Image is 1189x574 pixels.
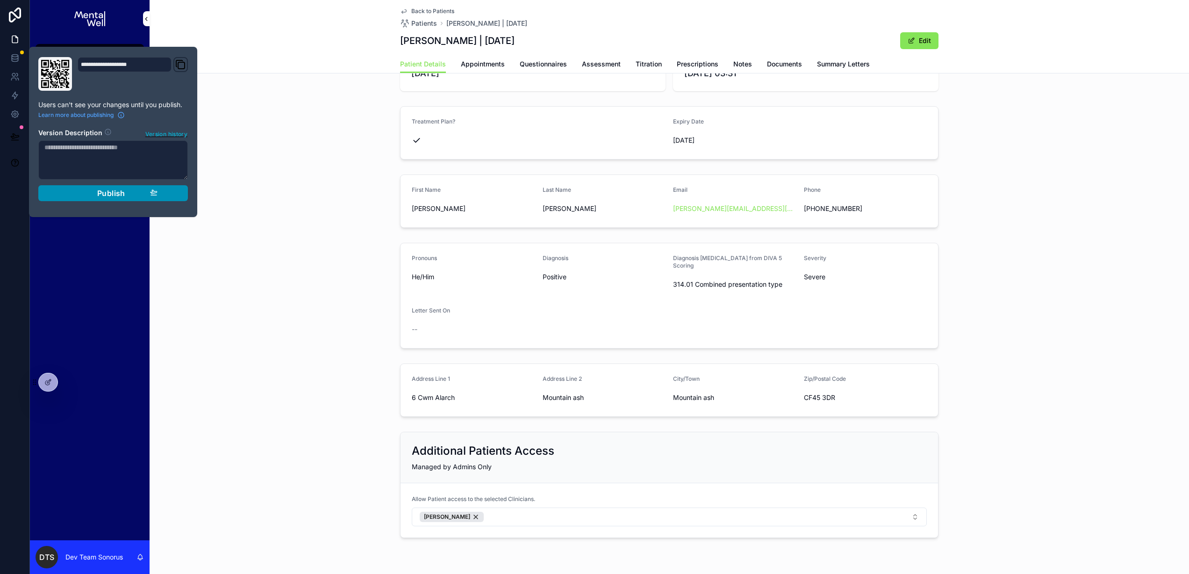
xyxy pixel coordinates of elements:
[38,185,188,201] button: Publish
[411,19,437,28] span: Patients
[412,272,535,282] span: He/Him
[400,34,515,47] h1: [PERSON_NAME] | [DATE]
[412,393,535,402] span: 6 Cwm Alarch
[145,129,187,138] span: Version history
[582,59,621,69] span: Assessment
[411,67,654,80] span: [DATE]
[412,204,535,213] span: [PERSON_NAME]
[412,118,455,125] span: Treatment Plan?
[817,56,870,74] a: Summary Letters
[412,375,450,382] span: Address Line 1
[817,59,870,69] span: Summary Letters
[673,118,704,125] span: Expiry Date
[804,186,821,193] span: Phone
[543,272,666,282] span: Positive
[767,56,802,74] a: Documents
[804,375,846,382] span: Zip/Postal Code
[400,7,454,15] a: Back to Patients
[424,513,470,521] span: [PERSON_NAME]
[767,59,802,69] span: Documents
[673,204,796,213] a: [PERSON_NAME][EMAIL_ADDRESS][DOMAIN_NAME]
[677,56,718,74] a: Prescriptions
[673,375,700,382] span: City/Town
[38,111,125,119] a: Learn more about publishing
[412,463,492,471] span: Managed by Admins Only
[39,552,54,563] span: DTS
[673,186,688,193] span: Email
[412,254,437,262] span: Pronouns
[461,56,505,74] a: Appointments
[900,32,938,49] button: Edit
[804,393,927,402] span: CF45 3DR
[30,37,150,223] div: scrollable content
[520,59,567,69] span: Questionnaires
[673,280,796,289] span: 314.01 Combined presentation type
[65,552,123,562] p: Dev Team Sonorus
[412,495,535,503] span: Allow Patient access to the selected Clinicians.
[543,393,666,402] span: Mountain ash
[38,128,102,138] h2: Version Description
[543,375,582,382] span: Address Line 2
[412,307,450,314] span: Letter Sent On
[520,56,567,74] a: Questionnaires
[145,128,188,138] button: Version history
[461,59,505,69] span: Appointments
[804,254,826,262] span: Severity
[420,512,484,522] button: Unselect 191
[636,59,662,69] span: Titration
[673,136,796,145] span: [DATE]
[400,56,446,73] a: Patient Details
[446,19,527,28] a: [PERSON_NAME] | [DATE]
[400,59,446,69] span: Patient Details
[74,11,105,26] img: App logo
[97,189,125,198] span: Publish
[38,111,114,119] span: Learn more about publishing
[733,59,752,69] span: Notes
[677,59,718,69] span: Prescriptions
[36,44,144,61] a: Patients
[38,100,188,109] p: Users can't see your changes until you publish.
[733,56,752,74] a: Notes
[804,204,927,213] span: [PHONE_NUMBER]
[412,443,554,458] h2: Additional Patients Access
[78,57,188,91] div: Domain and Custom Link
[804,272,927,282] span: Severe
[412,186,441,193] span: First Name
[673,254,782,269] span: Diagnosis [MEDICAL_DATA] from DIVA 5 Scoring
[684,67,927,80] span: [DATE] 03:31
[412,325,417,334] span: --
[543,204,666,213] span: [PERSON_NAME]
[412,508,927,526] button: Select Button
[400,19,437,28] a: Patients
[543,254,568,262] span: Diagnosis
[543,186,571,193] span: Last Name
[673,393,796,402] span: Mountain ash
[411,7,454,15] span: Back to Patients
[636,56,662,74] a: Titration
[582,56,621,74] a: Assessment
